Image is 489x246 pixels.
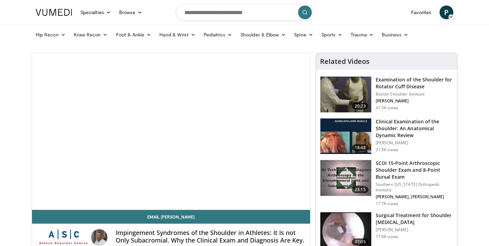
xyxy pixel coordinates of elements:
a: Sports [317,28,347,42]
span: 23:15 [352,186,368,193]
a: Browse [115,5,147,19]
span: 18:48 [352,144,368,151]
a: Foot & Ankle [112,28,156,42]
img: 3Gduepif0T1UGY8H4xMDoxOjByO_JhYE.150x105_q85_crop-smart_upscale.jpg [320,160,371,196]
p: [PERSON_NAME], [PERSON_NAME] [376,194,453,200]
a: Hip Recon [32,28,70,42]
video-js: Video Player [32,53,310,210]
p: Boston Shoulder Institute [376,91,453,97]
img: Avatar [91,229,107,246]
a: Business [378,28,413,42]
a: 23:15 SCOI 15-Point Arthroscopic Shoulder Exam and 8-Point Bursal Exam Southern [US_STATE] Orthop... [320,160,453,206]
p: 41.5K views [376,105,398,111]
a: 18:48 Clinical Examination of the Shoulder: An Anatomical Dynamic Review [PERSON_NAME] 21.5K views [320,118,453,155]
h4: Ιmpingement Syndromes of the Shoulder in Athletes: It Is not Only Subacromial. Why the Clinical E... [116,229,305,244]
h4: Related Videos [320,57,369,66]
p: Southern [US_STATE] Orthopedic Institute [376,182,453,193]
img: 275771_0002_1.png.150x105_q85_crop-smart_upscale.jpg [320,119,371,154]
h3: Surgical Treatment for Shoulder [MEDICAL_DATA] [376,212,453,226]
a: Spine [290,28,317,42]
p: [PERSON_NAME] [376,140,453,146]
p: 21.5K views [376,147,398,153]
a: Knee Recon [70,28,112,42]
span: 07:05 [352,238,368,245]
a: Trauma [346,28,378,42]
h3: SCOI 15-Point Arthroscopic Shoulder Exam and 8-Point Bursal Exam [376,160,453,180]
a: P [440,5,453,19]
h3: Clinical Examination of the Shoulder: An Anatomical Dynamic Review [376,118,453,139]
a: Pediatrics [200,28,236,42]
a: Hand & Wrist [155,28,200,42]
input: Search topics, interventions [176,4,313,21]
a: Favorites [407,5,435,19]
h3: Examination of the Shoulder for Rotator Cuff Disease [376,76,453,90]
a: Specialties [76,5,115,19]
p: 17.7K views [376,201,398,206]
img: VuMedi Logo [36,9,72,16]
img: Athens Shoulder Course [37,229,88,246]
a: 20:23 Examination of the Shoulder for Rotator Cuff Disease Boston Shoulder Institute [PERSON_NAME... [320,76,453,113]
p: 17.6K views [376,234,398,239]
p: [PERSON_NAME] [376,98,453,104]
img: Screen_shot_2010-09-13_at_8.52.47_PM_1.png.150x105_q85_crop-smart_upscale.jpg [320,77,371,112]
p: [PERSON_NAME] [376,227,453,233]
span: 20:23 [352,103,368,110]
a: Email [PERSON_NAME] [32,210,310,224]
a: Shoulder & Elbow [236,28,290,42]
